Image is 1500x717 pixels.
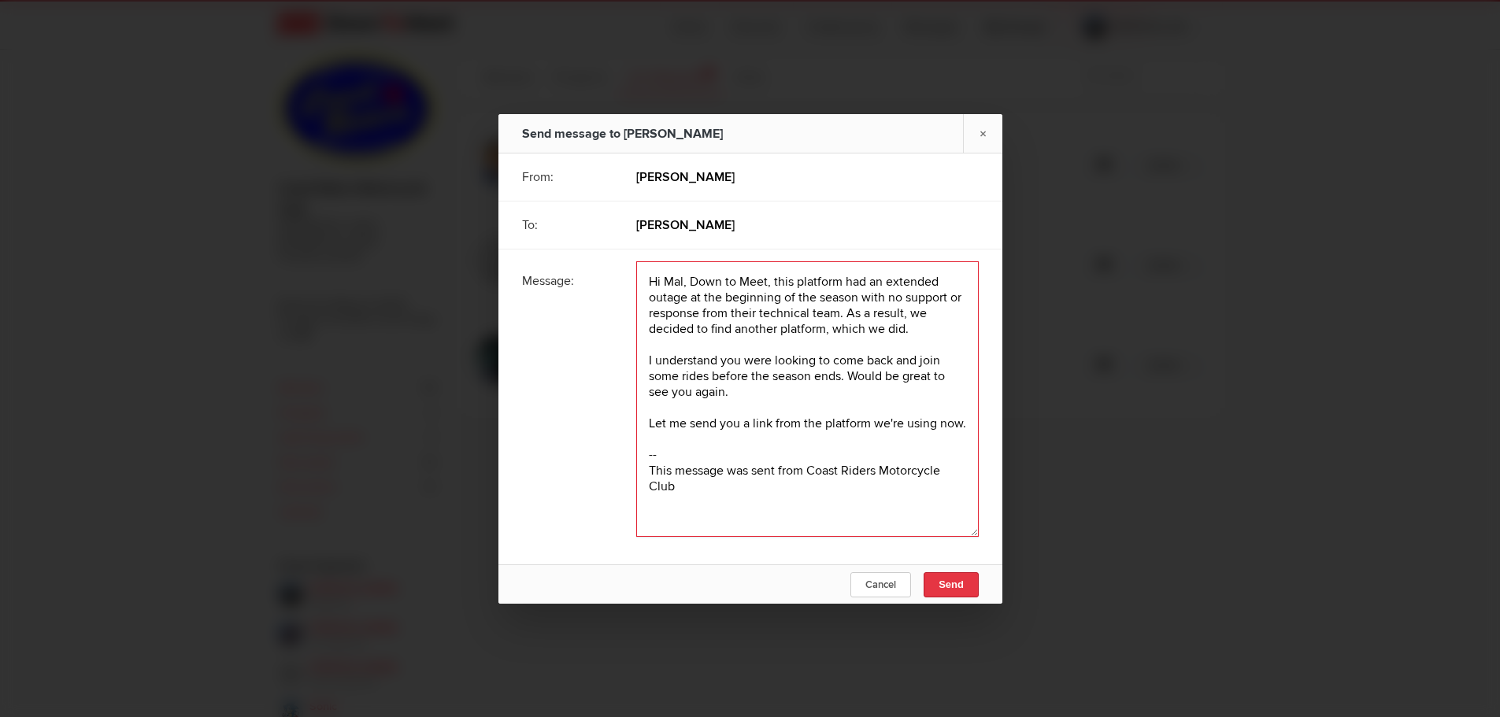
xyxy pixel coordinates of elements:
div: Send message to [PERSON_NAME] [522,114,723,153]
a: × [963,114,1002,153]
span: Cancel [865,578,896,591]
span: Send [939,578,964,590]
div: Message: [522,261,613,301]
div: To: [522,205,613,245]
b: [PERSON_NAME] [636,168,735,184]
button: Send [924,572,979,597]
b: [PERSON_NAME] [636,216,735,232]
div: From: [522,157,613,197]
